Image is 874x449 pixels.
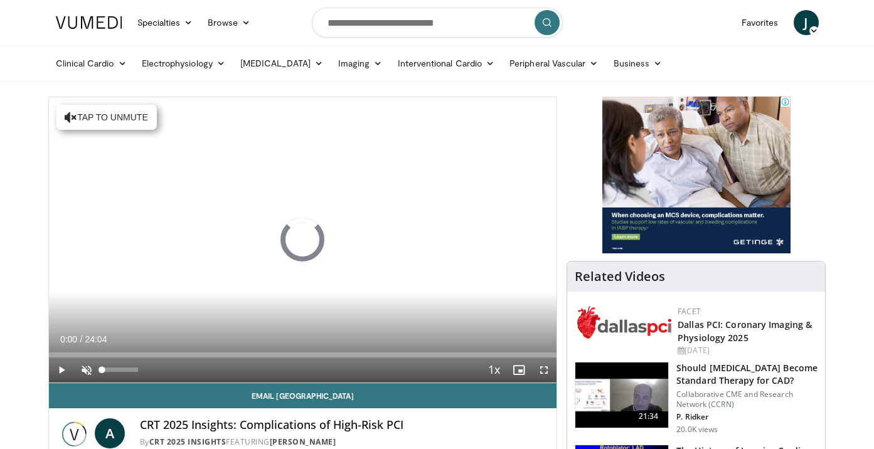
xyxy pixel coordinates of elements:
[80,334,83,344] span: /
[102,367,138,372] div: Volume Level
[140,418,546,432] h4: CRT 2025 Insights: Complications of High-Risk PCI
[676,362,818,387] h3: Should [MEDICAL_DATA] Become Standard Therapy for CAD?
[606,51,670,76] a: Business
[49,352,557,357] div: Progress Bar
[502,51,605,76] a: Peripheral Vascular
[140,436,546,448] div: By FEATURING
[331,51,390,76] a: Imaging
[49,357,74,383] button: Play
[506,357,531,383] button: Enable picture-in-picture mode
[233,51,331,76] a: [MEDICAL_DATA]
[56,105,157,130] button: Tap to unmute
[49,97,557,383] video-js: Video Player
[678,306,701,317] a: FACET
[531,357,557,383] button: Fullscreen
[676,412,818,422] p: P. Ridker
[49,383,557,408] a: Email [GEOGRAPHIC_DATA]
[575,362,818,435] a: 21:34 Should [MEDICAL_DATA] Become Standard Therapy for CAD? Collaborative CME and Research Netwo...
[577,306,671,339] img: 939357b5-304e-4393-95de-08c51a3c5e2a.png.150x105_q85_autocrop_double_scale_upscale_version-0.2.png
[130,10,201,35] a: Specialties
[575,269,665,284] h4: Related Videos
[602,97,791,253] iframe: Advertisement
[59,418,90,448] img: CRT 2025 Insights
[60,334,77,344] span: 0:00
[95,418,125,448] a: A
[390,51,503,76] a: Interventional Cardio
[56,16,122,29] img: VuMedi Logo
[794,10,819,35] a: J
[678,319,812,344] a: Dallas PCI: Coronary Imaging & Physiology 2025
[634,410,664,423] span: 21:34
[481,357,506,383] button: Playback Rate
[270,436,336,447] a: [PERSON_NAME]
[200,10,258,35] a: Browse
[48,51,134,76] a: Clinical Cardio
[74,357,99,383] button: Unmute
[678,345,815,356] div: [DATE]
[149,436,226,447] a: CRT 2025 Insights
[575,362,668,428] img: eb63832d-2f75-457d-8c1a-bbdc90eb409c.150x105_q85_crop-smart_upscale.jpg
[312,8,563,38] input: Search topics, interventions
[734,10,786,35] a: Favorites
[85,334,107,344] span: 24:04
[134,51,233,76] a: Electrophysiology
[676,425,718,435] p: 20.0K views
[676,389,818,409] p: Collaborative CME and Research Network (CCRN)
